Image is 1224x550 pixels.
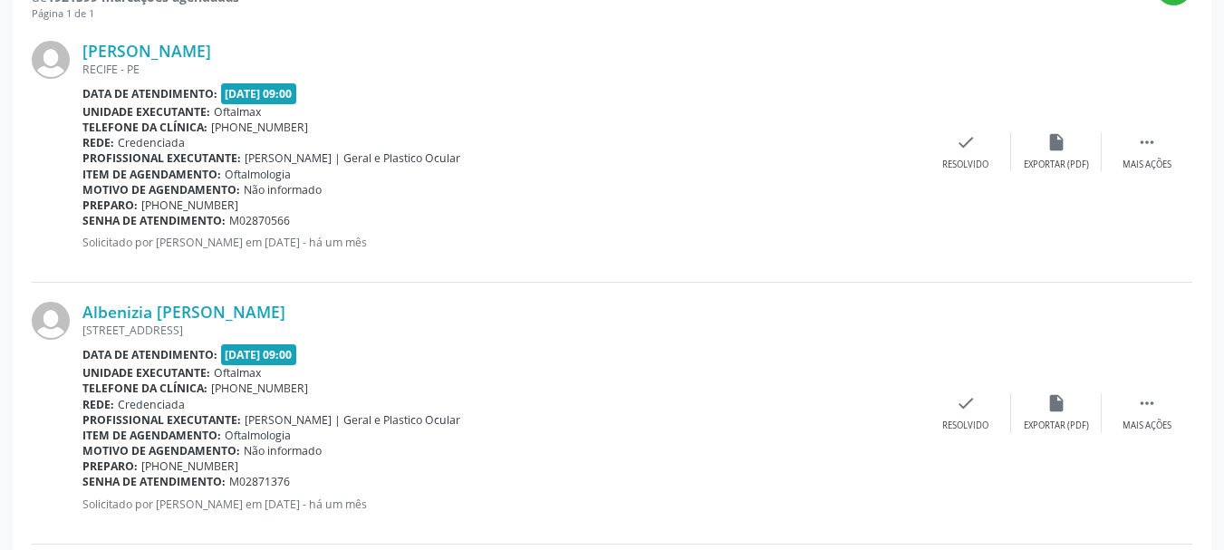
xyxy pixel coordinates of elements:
span: [PHONE_NUMBER] [141,198,238,213]
span: Oftalmologia [225,167,291,182]
span: [PHONE_NUMBER] [211,120,308,135]
span: [DATE] 09:00 [221,83,297,104]
div: Página 1 de 1 [32,6,239,22]
i: check [956,393,976,413]
a: [PERSON_NAME] [82,41,211,61]
span: M02871376 [229,474,290,489]
b: Telefone da clínica: [82,120,207,135]
span: [PHONE_NUMBER] [141,458,238,474]
b: Motivo de agendamento: [82,443,240,458]
div: Resolvido [942,420,988,432]
img: img [32,302,70,340]
span: [PERSON_NAME] | Geral e Plastico Ocular [245,150,460,166]
i: insert_drive_file [1046,393,1066,413]
b: Senha de atendimento: [82,474,226,489]
span: Oftalmologia [225,428,291,443]
i:  [1137,393,1157,413]
span: Credenciada [118,397,185,412]
b: Motivo de agendamento: [82,182,240,198]
div: [STREET_ADDRESS] [82,323,920,338]
b: Profissional executante: [82,412,241,428]
img: img [32,41,70,79]
div: Exportar (PDF) [1024,159,1089,171]
span: Não informado [244,443,322,458]
b: Preparo: [82,458,138,474]
span: [DATE] 09:00 [221,344,297,365]
b: Telefone da clínica: [82,381,207,396]
a: Albenizia [PERSON_NAME] [82,302,285,322]
b: Profissional executante: [82,150,241,166]
b: Data de atendimento: [82,347,217,362]
div: Resolvido [942,159,988,171]
b: Item de agendamento: [82,428,221,443]
p: Solicitado por [PERSON_NAME] em [DATE] - há um mês [82,235,920,250]
div: Mais ações [1123,159,1171,171]
span: M02870566 [229,213,290,228]
i:  [1137,132,1157,152]
div: RECIFE - PE [82,62,920,77]
b: Item de agendamento: [82,167,221,182]
div: Mais ações [1123,420,1171,432]
b: Rede: [82,397,114,412]
b: Unidade executante: [82,104,210,120]
b: Senha de atendimento: [82,213,226,228]
i: check [956,132,976,152]
b: Unidade executante: [82,365,210,381]
span: Não informado [244,182,322,198]
span: Oftalmax [214,104,261,120]
b: Preparo: [82,198,138,213]
span: Credenciada [118,135,185,150]
span: Oftalmax [214,365,261,381]
p: Solicitado por [PERSON_NAME] em [DATE] - há um mês [82,497,920,512]
b: Data de atendimento: [82,86,217,101]
div: Exportar (PDF) [1024,420,1089,432]
span: [PERSON_NAME] | Geral e Plastico Ocular [245,412,460,428]
b: Rede: [82,135,114,150]
span: [PHONE_NUMBER] [211,381,308,396]
i: insert_drive_file [1046,132,1066,152]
